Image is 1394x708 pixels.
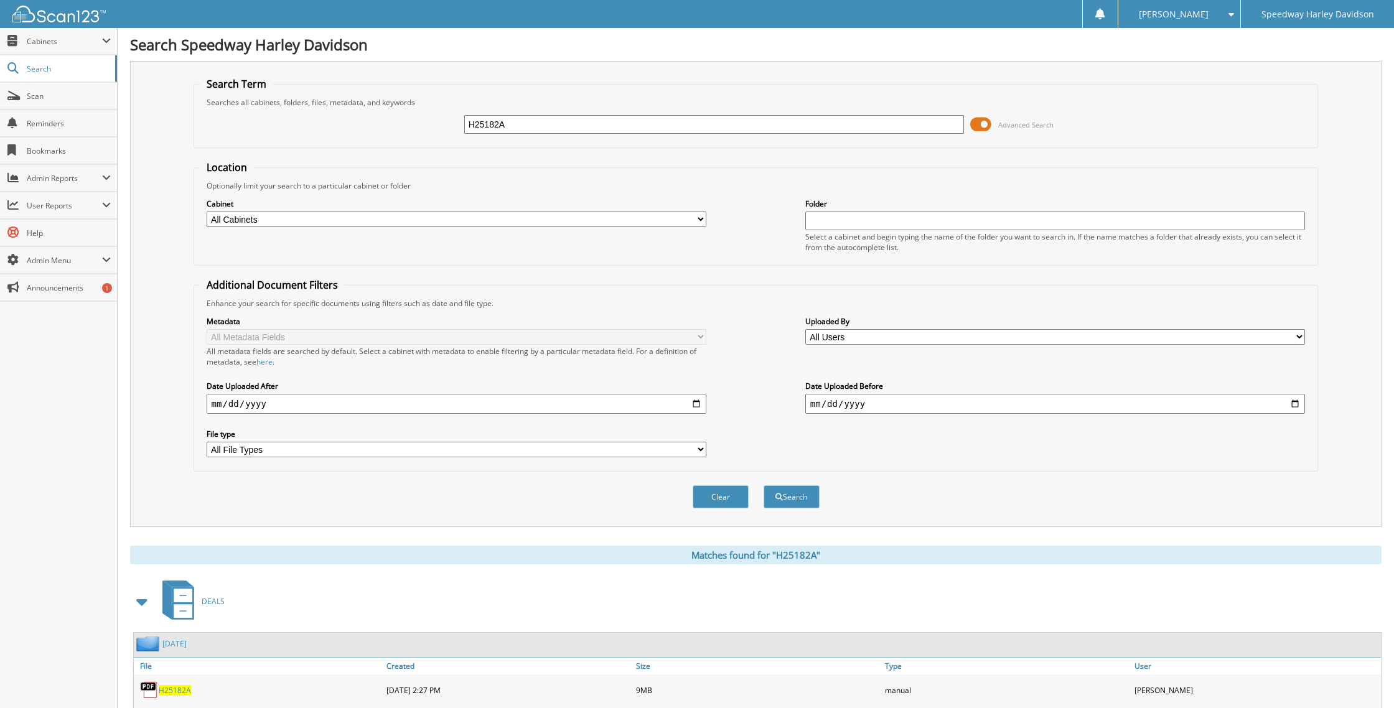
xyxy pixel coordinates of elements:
span: User Reports [27,200,102,211]
legend: Location [200,161,253,174]
a: File [134,658,383,674]
span: Help [27,228,111,238]
div: Searches all cabinets, folders, files, metadata, and keywords [200,97,1312,108]
img: PDF.png [140,681,159,699]
span: Cabinets [27,36,102,47]
span: Speedway Harley Davidson [1261,11,1374,18]
div: All metadata fields are searched by default. Select a cabinet with metadata to enable filtering b... [207,346,707,367]
a: Type [882,658,1131,674]
label: File type [207,429,707,439]
div: manual [882,678,1131,702]
span: Announcements [27,282,111,293]
a: Created [383,658,633,674]
span: Admin Menu [27,255,102,266]
div: Select a cabinet and begin typing the name of the folder you want to search in. If the name match... [805,231,1306,253]
label: Date Uploaded After [207,381,707,391]
a: [DATE] [162,638,187,649]
button: Clear [693,485,749,508]
img: folder2.png [136,636,162,651]
div: [PERSON_NAME] [1131,678,1381,702]
a: Size [633,658,882,674]
span: Admin Reports [27,173,102,184]
a: here [256,356,273,367]
label: Metadata [207,316,707,327]
div: [DATE] 2:27 PM [383,678,633,702]
input: end [805,394,1306,414]
div: 9MB [633,678,882,702]
span: Advanced Search [998,120,1054,129]
label: Cabinet [207,198,707,209]
a: DEALS [155,577,225,626]
label: Uploaded By [805,316,1306,327]
span: [PERSON_NAME] [1139,11,1209,18]
div: Enhance your search for specific documents using filters such as date and file type. [200,298,1312,309]
span: Reminders [27,118,111,129]
label: Folder [805,198,1306,209]
legend: Additional Document Filters [200,278,344,292]
span: Bookmarks [27,146,111,156]
input: start [207,394,707,414]
a: User [1131,658,1381,674]
button: Search [764,485,820,508]
span: Search [27,63,109,74]
div: Optionally limit your search to a particular cabinet or folder [200,180,1312,191]
legend: Search Term [200,77,273,91]
span: Scan [27,91,111,101]
div: 1 [102,283,112,293]
span: DEALS [202,596,225,607]
a: H25182A [159,685,191,696]
img: scan123-logo-white.svg [12,6,106,22]
h1: Search Speedway Harley Davidson [130,34,1382,55]
label: Date Uploaded Before [805,381,1306,391]
div: Matches found for "H25182A" [130,546,1382,564]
